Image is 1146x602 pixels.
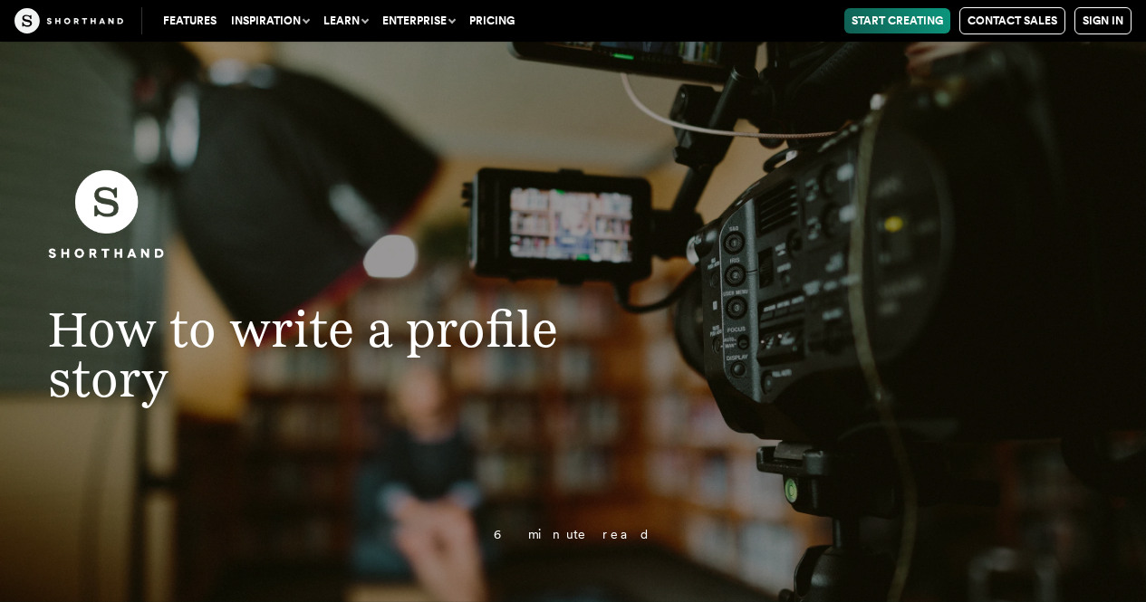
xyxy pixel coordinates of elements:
a: Contact Sales [959,7,1065,34]
a: Sign in [1074,7,1132,34]
a: Start Creating [844,8,950,33]
h1: How to write a profile story [12,304,667,405]
p: 6 minute read [105,528,1041,541]
img: The Craft [14,8,123,33]
a: Features [156,8,224,33]
button: Enterprise [375,8,462,33]
a: Pricing [462,8,522,33]
button: Learn [316,8,375,33]
button: Inspiration [224,8,316,33]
